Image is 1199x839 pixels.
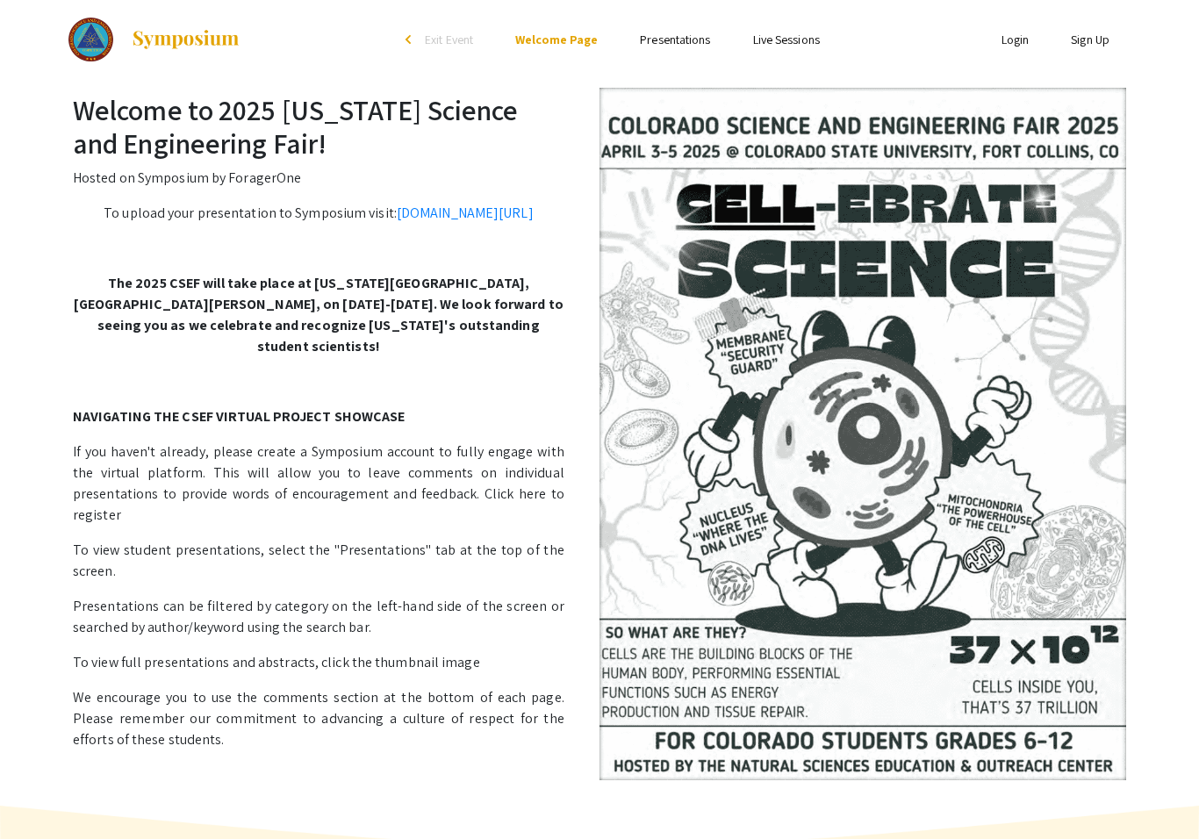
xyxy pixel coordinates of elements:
[73,93,1126,161] h2: Welcome to 2025 [US_STATE] Science and Engineering Fair!
[73,596,1126,638] p: Presentations can be filtered by category on the left-hand side of the screen or searched by auth...
[131,29,241,50] img: Symposium by ForagerOne
[68,18,241,61] a: 2025 Colorado Science and Engineering Fair
[425,32,473,47] span: Exit Event
[68,18,113,61] img: 2025 Colorado Science and Engineering Fair
[640,32,710,47] a: Presentations
[599,88,1126,780] img: 2025 Colorado Science and Engineering Fair
[73,168,1126,189] p: Hosted on Symposium by ForagerOne
[73,203,1126,224] p: To upload your presentation to Symposium visit:
[1071,32,1109,47] a: Sign Up
[73,652,1126,673] p: To view full presentations and abstracts, click the thumbnail image
[74,274,564,355] strong: The 2025 CSEF will take place at [US_STATE][GEOGRAPHIC_DATA], [GEOGRAPHIC_DATA][PERSON_NAME], on ...
[1002,32,1030,47] a: Login
[73,407,405,426] strong: NAVIGATING THE CSEF VIRTUAL PROJECT SHOWCASE
[406,34,416,45] div: arrow_back_ios
[73,441,1126,526] p: If you haven't already, please create a Symposium account to fully engage with the virtual platfo...
[753,32,820,47] a: Live Sessions
[397,204,534,222] a: [DOMAIN_NAME][URL]
[515,32,598,47] a: Welcome Page
[73,540,1126,582] p: To view student presentations, select the "Presentations" tab at the top of the screen.
[73,687,1126,750] p: We encourage you to use the comments section at the bottom of each page. Please remember our comm...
